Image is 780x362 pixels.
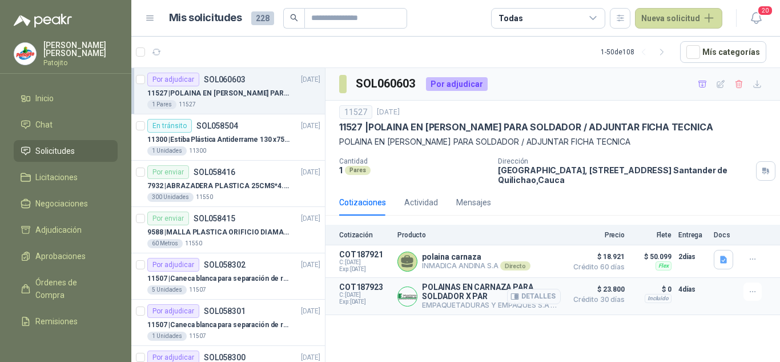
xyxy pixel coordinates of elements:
p: SOL060603 [204,75,246,83]
div: Flex [656,261,672,270]
span: Aprobaciones [35,250,86,262]
p: 11507 | Caneca blanca para separación de residuos 10 LT [147,320,290,331]
p: Entrega [678,231,707,239]
p: Producto [397,231,561,239]
div: Directo [500,261,530,270]
div: 11527 [339,105,372,119]
span: Licitaciones [35,171,78,184]
div: Todas [498,12,522,25]
p: Patojito [43,59,118,66]
p: SOL058302 [204,261,246,269]
span: Solicitudes [35,145,75,157]
span: 20 [757,5,773,16]
span: Inicio [35,92,54,105]
p: [DATE] [301,260,320,270]
button: 20 [746,8,766,29]
p: [DATE] [301,74,320,85]
p: 11527 | POLAINA EN [PERSON_NAME] PARA SOLDADOR / ADJUNTAR FICHA TECNICA [339,121,713,133]
div: Mensajes [456,196,491,209]
button: Mís categorías [680,41,766,63]
p: SOL058416 [194,168,235,176]
p: Precio [568,231,625,239]
img: Logo peakr [14,14,72,27]
p: INMADICA ANDINA S.A [422,261,530,270]
p: 11300 [189,146,206,156]
div: 300 Unidades [147,193,194,202]
span: $ 18.921 [568,250,625,264]
span: Crédito 30 días [568,296,625,303]
span: C: [DATE] [339,259,391,266]
div: Cotizaciones [339,196,386,209]
a: Licitaciones [14,166,118,188]
p: 11550 [196,193,213,202]
p: SOL058415 [194,214,235,222]
p: [DATE] [377,107,400,118]
h3: SOL060603 [356,75,417,93]
p: $ 0 [632,283,672,296]
a: Inicio [14,87,118,109]
p: [GEOGRAPHIC_DATA], [STREET_ADDRESS] Santander de Quilichao , Cauca [498,165,751,185]
a: Por enviarSOL058416[DATE] 7932 |ABRAZADERA PLASTICA 25CMS*4.8MM NEGRA300 Unidades11550 [131,161,325,207]
div: Actividad [404,196,438,209]
span: Remisiones [35,315,78,328]
h1: Mis solicitudes [169,10,242,26]
div: Por adjudicar [147,73,199,86]
p: 4 días [678,283,707,296]
button: Detalles [507,289,561,304]
a: Por adjudicarSOL058302[DATE] 11507 |Caneca blanca para separación de residuos 121 LT5 Unidades11507 [131,253,325,300]
div: Incluido [645,294,672,303]
span: C: [DATE] [339,292,391,299]
img: Company Logo [14,43,36,65]
p: 9588 | MALLA PLASTICA ORIFICIO DIAMANTE 3MM [147,227,290,238]
p: [DATE] [301,213,320,224]
p: [DATE] [301,167,320,178]
p: 1 [339,165,343,175]
a: Aprobaciones [14,245,118,267]
span: Crédito 60 días [568,264,625,270]
div: En tránsito [147,119,192,133]
span: Adjudicación [35,224,82,236]
span: $ 23.800 [568,283,625,296]
p: [DATE] [301,306,320,317]
a: Órdenes de Compra [14,272,118,306]
p: $ 50.099 [632,250,672,264]
a: Solicitudes [14,140,118,162]
div: Por enviar [147,212,189,225]
p: Flete [632,231,672,239]
a: Negociaciones [14,193,118,214]
p: SOL058301 [204,307,246,315]
button: Nueva solicitud [635,8,722,29]
p: 11507 [189,285,206,295]
p: EMPAQUETADURAS Y EMPAQUES S.A [422,301,561,310]
span: Exp: [DATE] [339,266,391,273]
p: [PERSON_NAME] [PERSON_NAME] [43,41,118,57]
div: 1 - 50 de 108 [601,43,671,61]
p: COT187921 [339,250,391,259]
p: COT187923 [339,283,391,292]
p: [DATE] [301,121,320,132]
div: Por adjudicar [426,77,488,91]
a: Remisiones [14,311,118,332]
div: Por adjudicar [147,258,199,272]
img: Company Logo [398,287,417,306]
p: 2 días [678,250,707,264]
p: Cantidad [339,157,489,165]
span: Exp: [DATE] [339,299,391,305]
p: 11300 | Estiba Plástica Antiderrame 130 x75 CM - Capacidad 180-200 Litros [147,134,290,145]
a: Por enviarSOL058415[DATE] 9588 |MALLA PLASTICA ORIFICIO DIAMANTE 3MM60 Metros11550 [131,207,325,253]
span: Negociaciones [35,197,88,210]
a: Adjudicación [14,219,118,241]
span: search [290,14,298,22]
p: 11507 | Caneca blanca para separación de residuos 121 LT [147,273,290,284]
p: POLAINA EN [PERSON_NAME] PARA SOLDADOR / ADJUNTAR FICHA TECNICA [339,136,766,148]
div: 5 Unidades [147,285,187,295]
p: Docs [714,231,737,239]
p: POLAINAS EN CARNAZA PARA SOLDADOR X PAR [422,283,561,301]
p: polaina carnaza [422,252,530,261]
p: SOL058300 [204,353,246,361]
p: 11507 [189,332,206,341]
span: Órdenes de Compra [35,276,107,301]
p: 11550 [185,239,202,248]
div: 60 Metros [147,239,183,248]
p: 11527 | POLAINA EN [PERSON_NAME] PARA SOLDADOR / ADJUNTAR FICHA TECNICA [147,88,290,99]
